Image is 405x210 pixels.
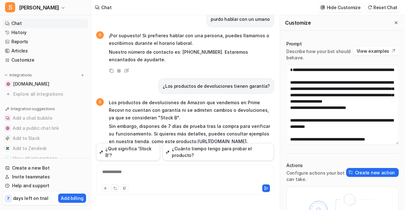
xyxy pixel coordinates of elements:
a: Invite teammates [3,172,88,181]
span: S [5,2,15,12]
img: primerecovr.com [6,82,10,86]
p: Hide Customize [327,4,361,11]
button: Add to ZendeskAdd to Zendesk [3,143,88,153]
img: menu_add.svg [80,73,85,77]
img: reset [368,5,372,10]
p: purdo hablar con un umano [211,15,270,23]
p: Integrations [9,73,32,78]
a: Articles [3,46,88,55]
button: Close flyout [392,19,400,27]
span: [PERSON_NAME] [19,3,59,12]
button: Integrations [3,72,34,78]
a: Explore all integrations [3,90,88,99]
p: 7 [7,196,9,201]
p: ¿Los productos de devoluciones tienen garantía? [163,82,270,90]
a: Reports [3,37,88,46]
p: Actions [286,162,346,169]
button: Add a public chat linkAdd a public chat link [3,123,88,133]
img: Add to Zendesk [6,147,9,150]
p: Sin embargo, dispones de 7 días de prueba tras la compra para verificar su funcionamiento. Si qui... [109,123,274,145]
img: Add to Slack [6,136,9,140]
p: Add billing [61,195,84,201]
p: Nuestro número de contacto es: [PHONE_NUMBER]. Estaremos encantados de ayudarte. [109,48,274,63]
img: expand menu [4,73,8,77]
span: [DOMAIN_NAME] [13,81,49,87]
button: View all integrationsView all integrations [3,153,88,164]
p: Configure actions your bot can take. [286,170,346,183]
img: create-action-icon.svg [349,170,353,175]
a: primerecovr.com[DOMAIN_NAME] [3,80,88,88]
button: ¿Cuánto tiempo tengo para probar el producto? [163,143,274,161]
p: Integration suggestions [11,106,55,112]
img: Add a chat bubble [6,116,9,120]
a: [URL][DOMAIN_NAME] [198,139,246,144]
button: Hide Customize [319,3,363,12]
a: Customize [3,56,88,64]
h2: Customize [285,20,311,26]
button: View examples [353,46,399,55]
p: Los productos de devoluciones de Amazon que vendemos en Prime Recovr no cuentan con garantía ni s... [109,99,274,122]
div: Chat [101,4,112,11]
p: days left on trial [13,195,48,201]
a: Create a new Bot [3,164,88,172]
button: Add billing [58,194,86,203]
a: History [3,28,88,37]
img: explore all integrations [5,91,11,97]
a: Help and support [3,181,88,190]
img: Add a public chat link [6,126,9,130]
button: Reset Chat [366,3,400,12]
button: ¿Qué significa 'Stock B'? [96,143,160,161]
a: Chat [3,19,88,28]
button: Add a chat bubbleAdd a chat bubble [3,113,88,123]
img: customize [321,5,325,10]
span: S [96,31,104,39]
button: Create new action [346,168,399,177]
span: Explore all integrations [13,89,86,99]
p: ¡Por supuesto! Si prefieres hablar con una persona, puedes llamarnos o escribirnos durante el hor... [109,32,274,47]
button: Add to SlackAdd to Slack [3,133,88,143]
span: S [96,98,104,106]
p: Prompt [286,41,353,47]
p: Describe how your bot should behave. [286,48,353,61]
img: View all integrations [6,157,9,160]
